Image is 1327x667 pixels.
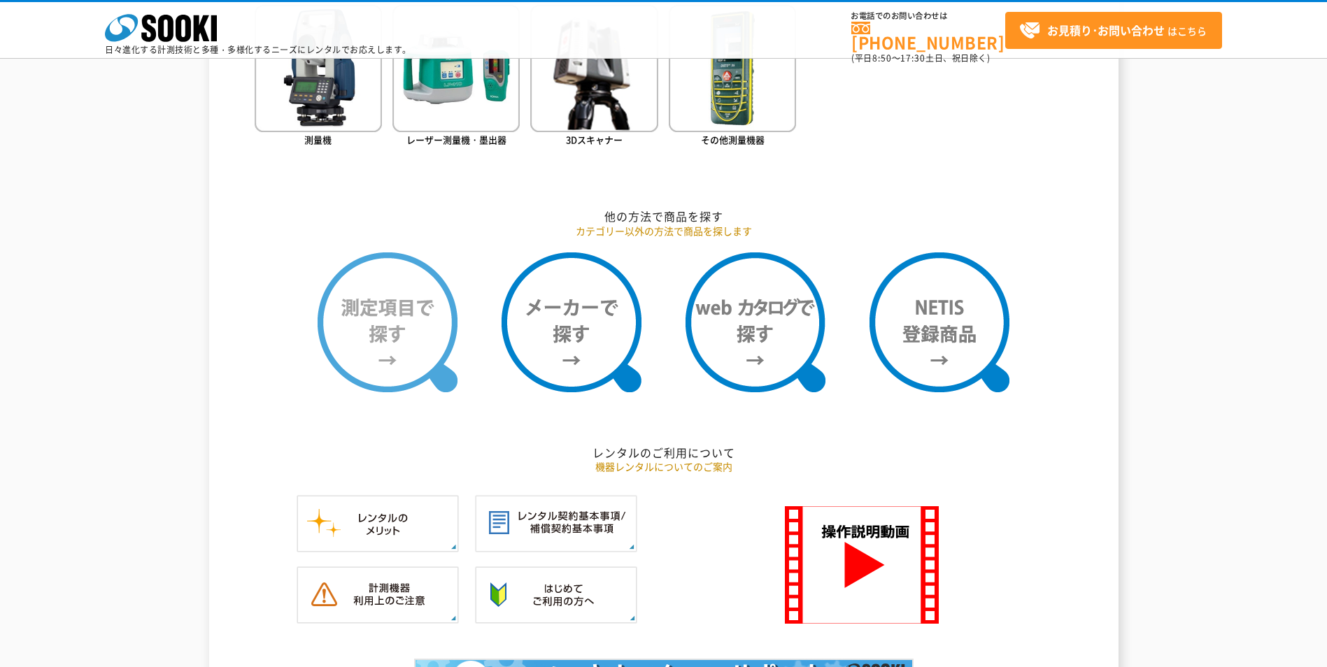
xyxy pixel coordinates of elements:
a: レンタル契約基本事項／補償契約基本事項 [475,538,637,551]
img: 計測機器ご利用上のご注意 [297,566,459,624]
a: お見積り･お問い合わせはこちら [1005,12,1222,49]
span: お電話でのお問い合わせは [851,12,1005,20]
img: 3Dスキャナー [530,5,658,132]
a: レンタルのメリット [297,538,459,551]
img: NETIS登録商品 [870,252,1009,392]
a: 3Dスキャナー [530,5,658,150]
a: レーザー測量機・墨出器 [392,5,520,150]
img: はじめてご利用の方へ [475,566,637,624]
p: カテゴリー以外の方法で商品を探します [255,224,1073,238]
strong: お見積り･お問い合わせ [1047,22,1165,38]
span: はこちら [1019,20,1207,41]
h2: 他の方法で商品を探す [255,209,1073,224]
span: 測量機 [304,133,332,146]
img: SOOKI 操作説明動画 [785,506,939,624]
img: レンタルのメリット [297,495,459,552]
img: 測定項目で探す [318,252,457,392]
p: 日々進化する計測技術と多種・多様化するニーズにレンタルでお応えします。 [105,45,411,54]
p: 機器レンタルについてのご案内 [255,459,1073,474]
span: (平日 ～ 土日、祝日除く) [851,52,990,64]
a: 測量機 [255,5,382,150]
span: 8:50 [872,52,892,64]
a: 計測機器ご利用上のご注意 [297,609,459,622]
img: メーカーで探す [502,252,641,392]
img: レーザー測量機・墨出器 [392,5,520,132]
a: はじめてご利用の方へ [475,609,637,622]
h2: レンタルのご利用について [255,445,1073,460]
span: 17:30 [900,52,925,64]
a: [PHONE_NUMBER] [851,22,1005,50]
img: 測量機 [255,5,382,132]
img: その他測量機器 [669,5,796,132]
img: レンタル契約基本事項／補償契約基本事項 [475,495,637,552]
span: 3Dスキャナー [566,133,623,146]
span: レーザー測量機・墨出器 [406,133,506,146]
img: webカタログで探す [686,252,825,392]
span: その他測量機器 [701,133,765,146]
a: その他測量機器 [669,5,796,150]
